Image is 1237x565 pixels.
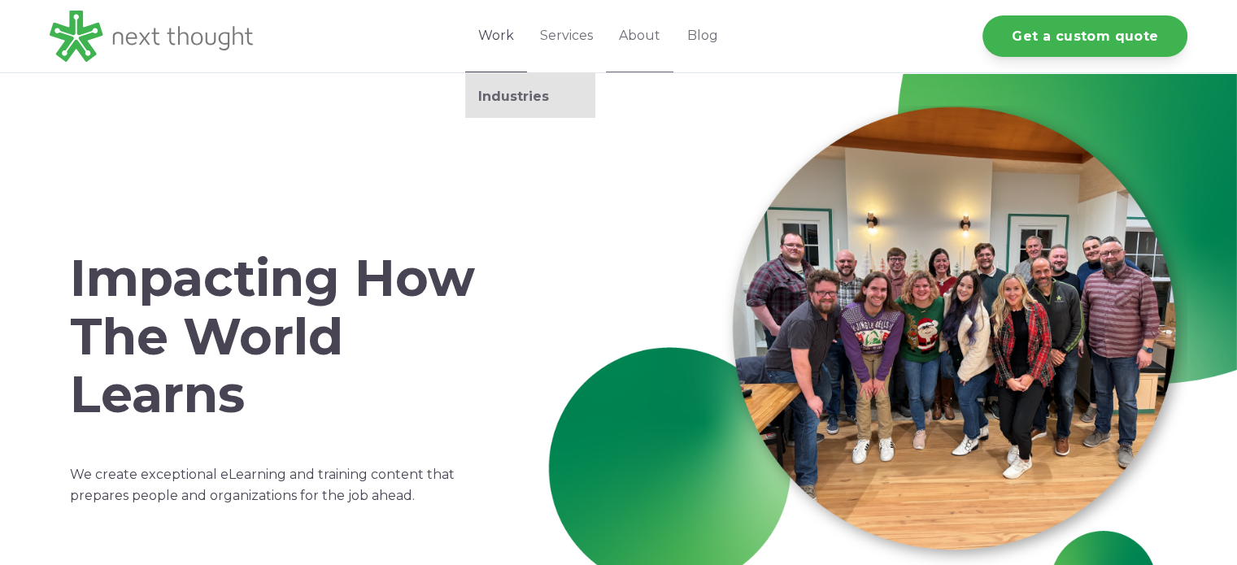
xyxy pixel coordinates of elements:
span: We create exceptional eLearning and training content that prepares people and organizations for t... [70,467,455,503]
img: LG - NextThought Logo [50,11,253,62]
a: Get a custom quote [982,15,1187,57]
span: Impacting How The World Learns [70,247,475,425]
a: Industries [465,89,595,105]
